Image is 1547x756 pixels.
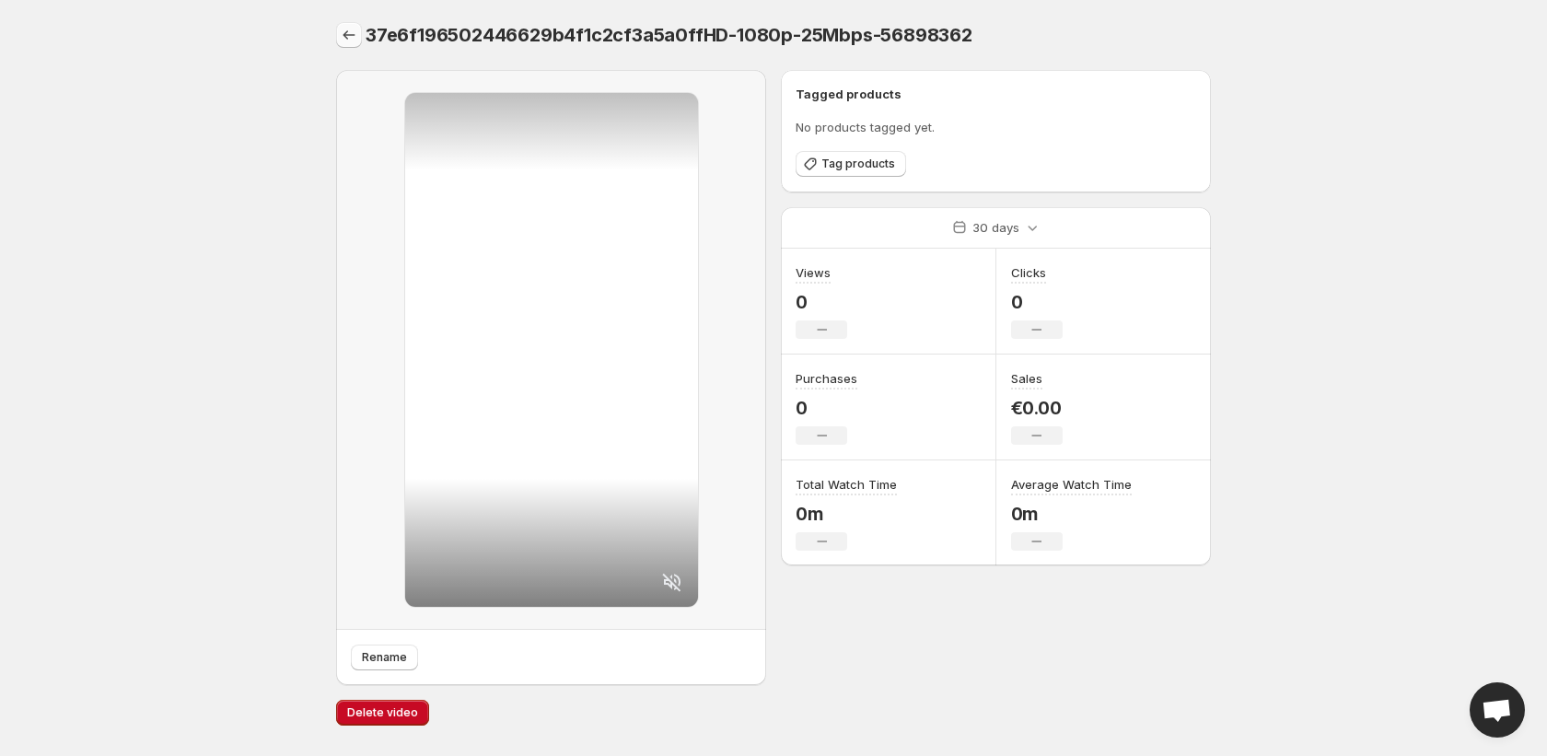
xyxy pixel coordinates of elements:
h3: Views [796,263,831,282]
p: 30 days [972,218,1019,237]
h3: Sales [1011,369,1042,388]
div: Open chat [1470,682,1525,738]
h3: Clicks [1011,263,1046,282]
h3: Total Watch Time [796,475,897,494]
p: 0 [796,397,857,419]
button: Rename [351,645,418,670]
p: 0m [1011,503,1132,525]
h3: Purchases [796,369,857,388]
p: 0m [796,503,897,525]
p: No products tagged yet. [796,118,1196,136]
span: Tag products [821,157,895,171]
span: 37e6f196502446629b4f1c2cf3a5a0ffHD-1080p-25Mbps-56898362 [366,24,972,46]
span: Delete video [347,705,418,720]
p: €0.00 [1011,397,1063,419]
button: Delete video [336,700,429,726]
p: 0 [796,291,847,313]
h6: Tagged products [796,85,1196,103]
p: 0 [1011,291,1063,313]
button: Settings [336,22,362,48]
span: Rename [362,650,407,665]
h3: Average Watch Time [1011,475,1132,494]
button: Tag products [796,151,906,177]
